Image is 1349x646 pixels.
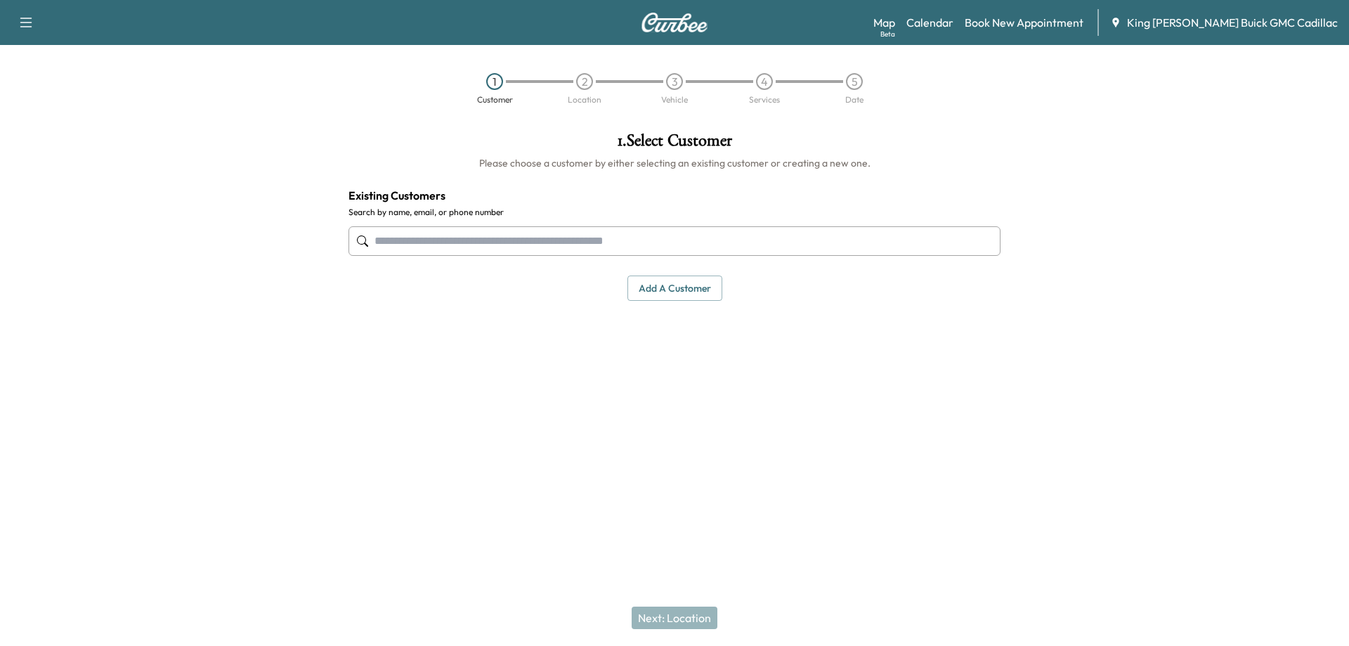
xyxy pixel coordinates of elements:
a: MapBeta [873,14,895,31]
div: 4 [756,73,773,90]
h1: 1 . Select Customer [348,132,1001,156]
img: Curbee Logo [641,13,708,32]
div: 5 [846,73,863,90]
h4: Existing Customers [348,187,1001,204]
div: Services [749,96,780,104]
a: Book New Appointment [965,14,1083,31]
h6: Please choose a customer by either selecting an existing customer or creating a new one. [348,156,1001,170]
button: Add a customer [627,276,722,302]
div: 3 [666,73,683,90]
div: Beta [880,29,895,39]
div: 2 [576,73,593,90]
div: 1 [486,73,503,90]
div: Customer [477,96,513,104]
span: King [PERSON_NAME] Buick GMC Cadillac [1127,14,1338,31]
a: Calendar [906,14,953,31]
label: Search by name, email, or phone number [348,207,1001,218]
div: Vehicle [661,96,688,104]
div: Location [568,96,601,104]
div: Date [845,96,864,104]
